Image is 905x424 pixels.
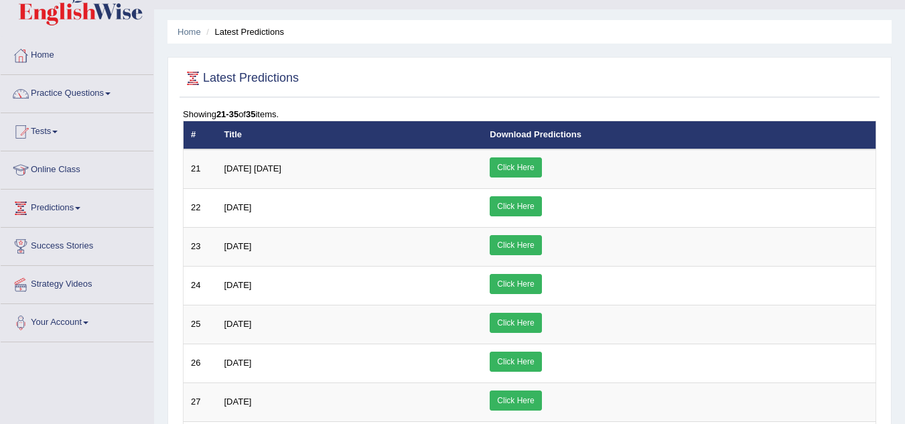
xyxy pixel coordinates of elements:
[184,227,217,266] td: 23
[246,109,255,119] b: 35
[1,266,153,299] a: Strategy Videos
[184,188,217,227] td: 22
[1,151,153,185] a: Online Class
[490,274,541,294] a: Click Here
[490,352,541,372] a: Click Here
[224,280,252,290] span: [DATE]
[1,304,153,338] a: Your Account
[490,313,541,333] a: Click Here
[224,163,281,173] span: [DATE] [DATE]
[490,391,541,411] a: Click Here
[183,108,876,121] div: Showing of items.
[184,344,217,382] td: 26
[1,75,153,109] a: Practice Questions
[224,319,252,329] span: [DATE]
[490,235,541,255] a: Click Here
[184,266,217,305] td: 24
[224,202,252,212] span: [DATE]
[482,121,876,149] th: Download Predictions
[490,157,541,178] a: Click Here
[178,27,201,37] a: Home
[1,37,153,70] a: Home
[184,305,217,344] td: 25
[184,149,217,189] td: 21
[1,113,153,147] a: Tests
[184,121,217,149] th: #
[224,397,252,407] span: [DATE]
[216,109,238,119] b: 21-35
[217,121,483,149] th: Title
[184,382,217,421] td: 27
[490,196,541,216] a: Click Here
[1,190,153,223] a: Predictions
[203,25,284,38] li: Latest Predictions
[224,358,252,368] span: [DATE]
[1,228,153,261] a: Success Stories
[224,241,252,251] span: [DATE]
[183,68,299,88] h2: Latest Predictions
